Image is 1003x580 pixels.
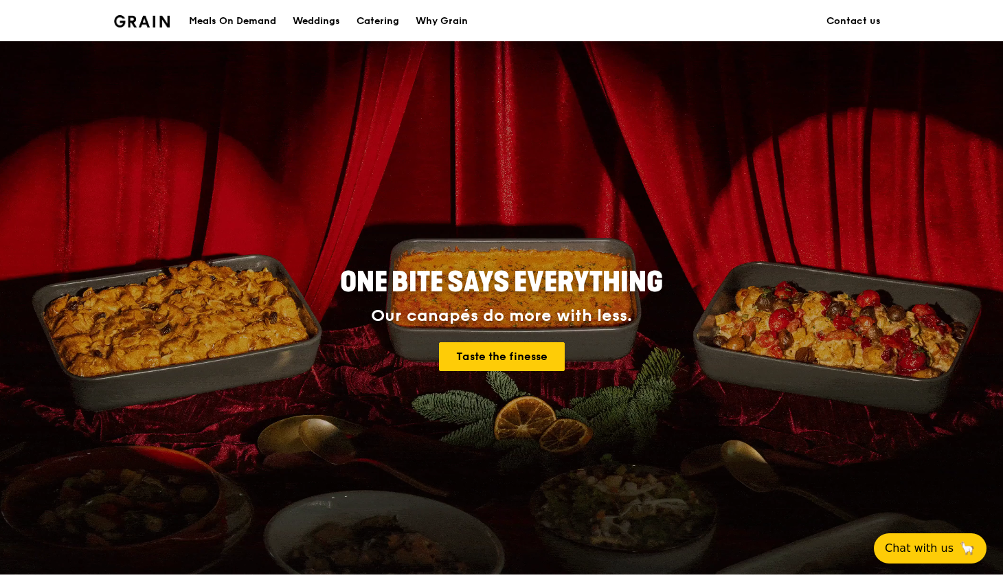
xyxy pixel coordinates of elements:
div: Catering [357,1,399,42]
a: Taste the finesse [439,342,565,371]
div: Meals On Demand [189,1,276,42]
a: Why Grain [407,1,476,42]
button: Chat with us🦙 [874,533,987,564]
div: Weddings [293,1,340,42]
div: Why Grain [416,1,468,42]
span: 🦙 [959,540,976,557]
a: Contact us [818,1,889,42]
img: Grain [114,15,170,27]
a: Catering [348,1,407,42]
div: Our canapés do more with less. [254,306,749,326]
span: ONE BITE SAYS EVERYTHING [340,266,663,299]
a: Weddings [284,1,348,42]
span: Chat with us [885,540,954,557]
